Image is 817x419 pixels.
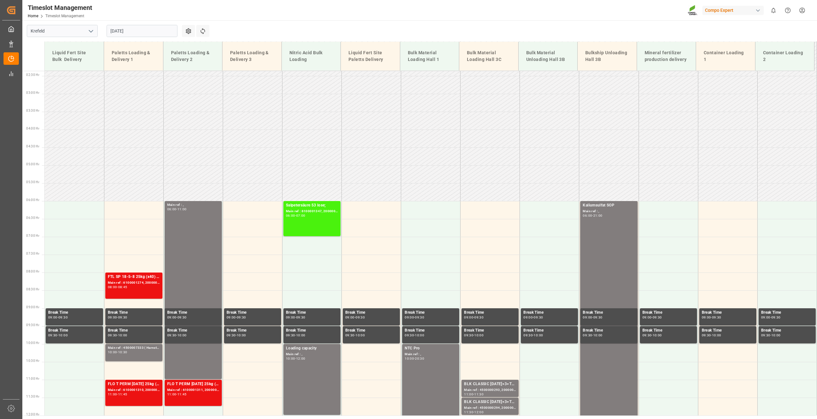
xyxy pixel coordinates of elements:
div: 10:00 [356,334,365,337]
span: 10:30 Hr [26,359,39,363]
img: Screenshot%202023-09-29%20at%2010.02.21.png_1712312052.png [688,5,698,16]
div: 09:00 [464,316,473,319]
div: 10:30 [118,351,127,354]
div: Liquid Fert Site Bulk Delivery [50,47,99,65]
div: - [414,316,415,319]
div: Break Time [464,310,516,316]
div: - [651,334,652,337]
div: 09:30 [712,316,721,319]
div: 10:00 [653,334,662,337]
div: - [176,334,177,337]
div: - [592,316,593,319]
div: BLK CLASSIC [DATE]+3+TE BULK; [464,381,516,387]
div: 09:30 [583,334,592,337]
div: 10:00 [405,357,414,360]
div: BLK CLASSIC [DATE]+3+TE BULK; [464,399,516,405]
div: 09:00 [48,316,57,319]
div: Break Time [108,310,160,316]
div: 10:00 [474,334,483,337]
div: 09:30 [771,316,781,319]
div: Main ref : 6100001274, 2000000935; [108,280,160,286]
div: - [57,334,58,337]
div: Break Time [583,310,635,316]
div: Liquid Fert Site Paletts Delivery [346,47,395,65]
div: 09:00 [761,316,770,319]
div: Nitric Acid Bulk Loading [287,47,336,65]
div: Break Time [167,327,219,334]
span: 02:30 Hr [26,73,39,77]
span: 05:30 Hr [26,180,39,184]
span: 03:30 Hr [26,109,39,112]
div: Break Time [48,310,101,316]
div: 09:30 [534,316,543,319]
div: 10:00 [296,334,305,337]
div: 08:45 [118,286,127,288]
div: - [592,334,593,337]
div: 10:00 [593,334,603,337]
div: - [473,411,474,414]
div: Main ref : , [167,202,219,208]
div: Bulkship Unloading Hall 3B [583,47,632,65]
div: 09:00 [405,316,414,319]
div: - [176,208,177,211]
div: 09:00 [642,316,652,319]
a: Home [28,14,38,18]
span: 06:30 Hr [26,216,39,220]
div: 11:00 [464,393,473,396]
span: 10:00 Hr [26,341,39,345]
div: Break Time [405,310,457,316]
div: Container Loading 1 [701,47,750,65]
span: 08:30 Hr [26,288,39,291]
div: 09:00 [583,316,592,319]
div: Compo Expert [702,6,764,15]
div: Break Time [523,327,575,334]
div: - [117,334,118,337]
div: Break Time [48,327,101,334]
div: Break Time [702,310,754,316]
div: 10:00 [108,351,117,354]
div: 09:30 [345,334,355,337]
div: 09:30 [167,334,176,337]
div: 11:00 [167,393,176,396]
div: Break Time [642,310,694,316]
div: 09:30 [118,316,127,319]
div: Kaliumsulfat SOP [583,202,635,209]
div: 11:45 [118,393,127,396]
div: - [117,316,118,319]
div: 09:30 [642,334,652,337]
div: 09:30 [58,316,68,319]
button: Compo Expert [702,4,766,16]
div: - [473,334,474,337]
button: Help Center [781,3,795,18]
div: 09:30 [286,334,295,337]
div: - [176,393,177,396]
div: 09:00 [523,316,533,319]
div: 12:00 [296,357,305,360]
div: Bulk Material Loading Hall 3C [464,47,513,65]
div: 10:00 [237,334,246,337]
div: - [117,286,118,288]
div: Break Time [345,327,397,334]
span: 09:30 Hr [26,323,39,327]
div: - [236,334,237,337]
div: - [711,334,712,337]
div: - [651,316,652,319]
div: Break Time [702,327,754,334]
div: 06:00 [286,214,295,217]
button: show 0 new notifications [766,3,781,18]
span: 11:30 Hr [26,395,39,398]
div: Break Time [286,310,338,316]
div: Main ref : , [286,352,338,357]
div: FLO T PERM [DATE] 25kg (x40) INT; [108,381,160,387]
div: Break Time [227,327,279,334]
div: 20:30 [415,357,424,360]
div: Main ref : 6100001310, 2000000780; [108,387,160,393]
div: Main ref : 6100001311, 2000000754; [167,387,219,393]
div: - [295,316,296,319]
div: Break Time [167,310,219,316]
div: 09:30 [523,334,533,337]
div: 10:00 [177,334,187,337]
div: Main ref : , [405,352,457,357]
button: open menu [86,26,95,36]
